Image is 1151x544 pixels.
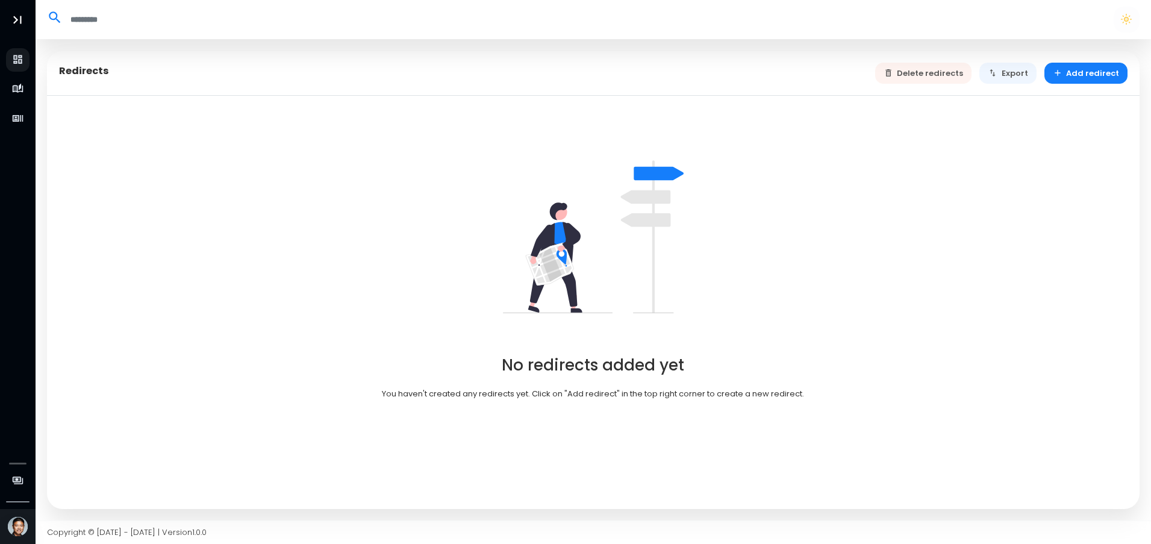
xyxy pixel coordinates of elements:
img: Avatar [8,517,28,537]
button: Add redirect [1044,63,1128,84]
img: undraw_right_direction_tge8-82dba1b9.svg [503,146,684,327]
h5: Redirects [59,65,109,77]
h2: No redirects added yet [502,356,684,375]
button: Toggle Aside [6,8,29,31]
span: Copyright © [DATE] - [DATE] | Version 1.0.0 [47,527,207,538]
p: You haven't created any redirects yet. Click on "Add redirect" in the top right corner to create ... [382,388,804,400]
